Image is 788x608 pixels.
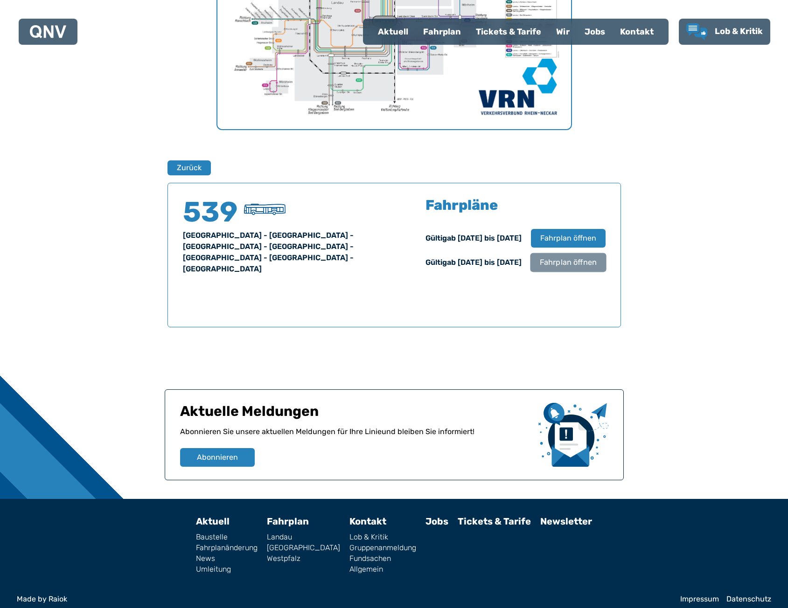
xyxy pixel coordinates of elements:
a: Fundsachen [349,555,416,562]
a: Westpfalz [267,555,340,562]
img: Stadtbus [244,204,286,215]
a: Jobs [577,20,613,44]
img: newsletter [538,403,608,467]
a: Gruppenanmeldung [349,544,416,552]
a: Made by Raiok [17,595,673,603]
a: Impressum [680,595,719,603]
a: Wir [549,20,577,44]
a: Fahrplanänderung [196,544,258,552]
a: Zurück [167,160,205,175]
span: Lob & Kritik [715,26,763,36]
a: Lob & Kritik [686,23,763,40]
a: Aktuell [196,516,230,527]
a: Kontakt [613,20,661,44]
a: Newsletter [540,516,592,527]
div: [GEOGRAPHIC_DATA] - [GEOGRAPHIC_DATA] - [GEOGRAPHIC_DATA] - [GEOGRAPHIC_DATA] - [GEOGRAPHIC_DATA]... [183,230,383,275]
a: Umleitung [196,566,258,573]
a: News [196,555,258,562]
div: Gültig ab [DATE] bis [DATE] [425,233,522,244]
a: Tickets & Tarife [468,20,549,44]
a: Kontakt [349,516,386,527]
a: Lob & Kritik [349,533,416,541]
a: QNV Logo [30,22,66,41]
button: Fahrplan öffnen [531,229,606,248]
p: Abonnieren Sie unsere aktuellen Meldungen für Ihre Linie und bleiben Sie informiert! [180,426,531,448]
h5: Fahrpläne [425,198,498,212]
span: Fahrplan öffnen [539,257,596,268]
a: Baustelle [196,533,258,541]
h4: 539 [183,198,239,226]
button: Abonnieren [180,448,255,467]
a: Aktuell [370,20,416,44]
a: Allgemein [349,566,416,573]
div: Gültig ab [DATE] bis [DATE] [425,257,522,268]
a: Fahrplan [416,20,468,44]
span: Abonnieren [197,452,238,463]
img: QNV Logo [30,25,66,38]
span: Fahrplan öffnen [540,233,596,244]
a: Landau [267,533,340,541]
a: Jobs [425,516,448,527]
button: Fahrplan öffnen [530,253,606,272]
h1: Aktuelle Meldungen [180,403,531,426]
a: Tickets & Tarife [458,516,531,527]
a: [GEOGRAPHIC_DATA] [267,544,340,552]
button: Zurück [167,160,211,175]
a: Fahrplan [267,516,309,527]
a: Datenschutz [726,595,771,603]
